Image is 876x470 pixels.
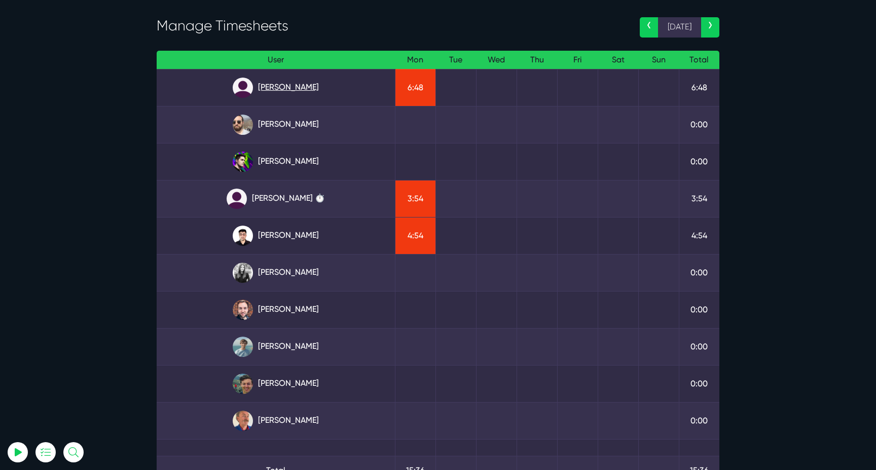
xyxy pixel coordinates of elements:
input: Email [33,119,144,141]
img: ublsy46zpoyz6muduycb.jpg [233,115,253,135]
td: 0:00 [679,254,719,291]
th: Total [679,51,719,69]
td: 0:00 [679,328,719,365]
img: xv1kmavyemxtguplm5ir.png [233,226,253,246]
td: 0:00 [679,365,719,402]
span: [DATE] [658,17,701,38]
th: Mon [395,51,435,69]
th: Tue [435,51,476,69]
td: 6:48 [395,69,435,106]
td: 0:00 [679,402,719,439]
img: default_qrqg0b.png [233,78,253,98]
th: Fri [557,51,598,69]
a: [PERSON_NAME] [165,78,387,98]
th: Wed [476,51,517,69]
td: 3:54 [679,180,719,217]
img: rgqpcqpgtbr9fmz9rxmm.jpg [233,263,253,283]
td: 0:00 [679,106,719,143]
td: 0:00 [679,291,719,328]
td: 4:54 [395,217,435,254]
img: default_qrqg0b.png [227,189,247,209]
a: [PERSON_NAME] [165,374,387,394]
a: [PERSON_NAME] ⏱️ [165,189,387,209]
img: canx5m3pdzrsbjzqsess.jpg [233,411,253,431]
td: 6:48 [679,69,719,106]
a: [PERSON_NAME] [165,300,387,320]
a: [PERSON_NAME] [165,226,387,246]
img: tfogtqcjwjterk6idyiu.jpg [233,300,253,320]
th: Thu [517,51,557,69]
a: [PERSON_NAME] [165,115,387,135]
td: 4:54 [679,217,719,254]
h3: Manage Timesheets [157,17,625,34]
a: [PERSON_NAME] [165,152,387,172]
th: Sun [638,51,679,69]
td: 3:54 [395,180,435,217]
th: Sat [598,51,638,69]
button: Log In [33,179,144,200]
td: 0:00 [679,143,719,180]
a: ‹ [640,17,658,38]
a: › [701,17,719,38]
th: User [157,51,395,69]
img: rxuxidhawjjb44sgel4e.png [233,152,253,172]
a: [PERSON_NAME] [165,263,387,283]
img: tkl4csrki1nqjgf0pb1z.png [233,337,253,357]
a: [PERSON_NAME] [165,337,387,357]
img: esb8jb8dmrsykbqurfoz.jpg [233,374,253,394]
a: [PERSON_NAME] [165,411,387,431]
